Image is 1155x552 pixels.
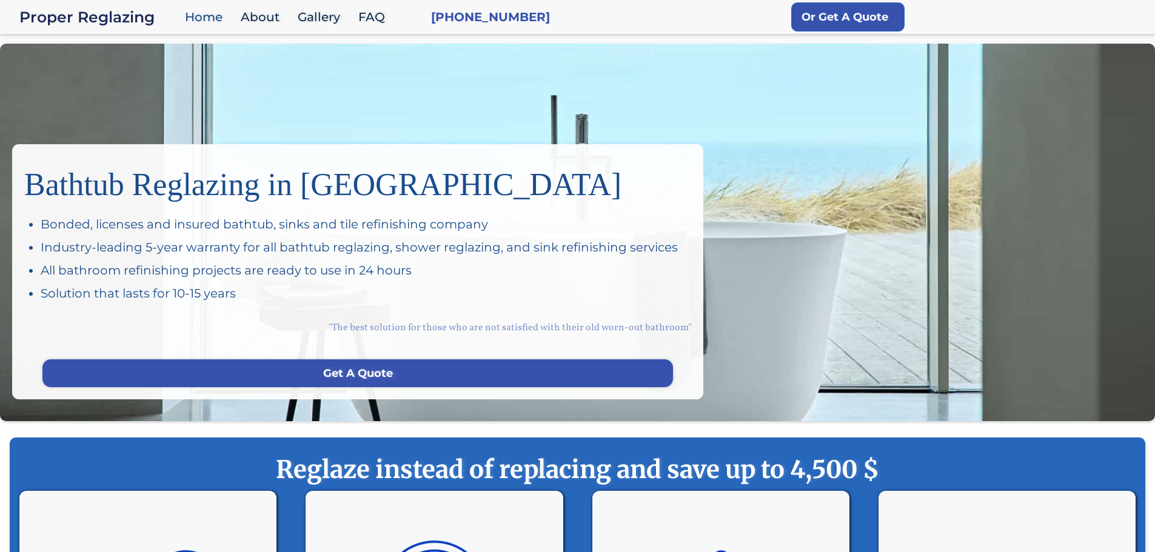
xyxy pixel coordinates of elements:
[41,285,691,302] div: Solution that lasts for 10-15 years
[791,2,905,32] a: Or Get A Quote
[24,156,691,204] h1: Bathtub Reglazing in [GEOGRAPHIC_DATA]
[179,4,235,30] a: Home
[235,4,292,30] a: About
[19,8,179,25] a: home
[292,4,352,30] a: Gallery
[19,8,179,25] div: Proper Reglazing
[34,454,1121,485] strong: Reglaze instead of replacing and save up to 4,500 $
[41,239,691,256] div: Industry-leading 5-year warranty for all bathtub reglazing, shower reglazing, and sink refinishin...
[431,8,550,25] a: [PHONE_NUMBER]
[42,359,673,387] a: Get A Quote
[41,262,691,279] div: All bathroom refinishing projects are ready to use in 24 hours
[24,308,691,347] div: "The best solution for those who are not satisfied with their old worn-out bathroom"
[352,4,397,30] a: FAQ
[41,216,691,233] div: Bonded, licenses and insured bathtub, sinks and tile refinishing company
